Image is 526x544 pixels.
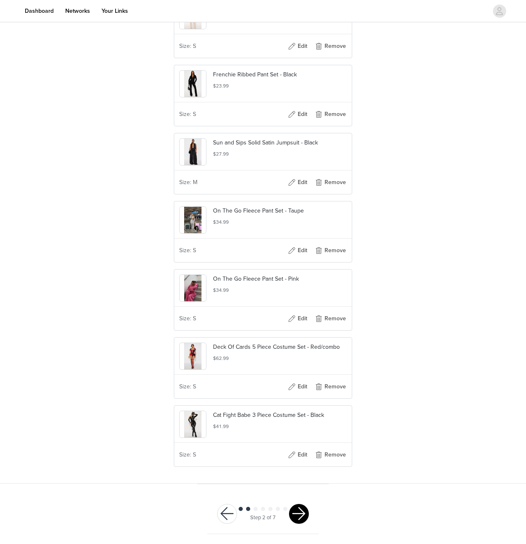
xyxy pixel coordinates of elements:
h5: $62.99 [213,355,347,362]
button: Remove [314,108,347,121]
span: Size: S [179,42,196,50]
button: Remove [314,40,347,53]
button: Edit [281,312,314,325]
p: Frenchie Ribbed Pant Set - Black [213,70,347,79]
h5: $23.99 [213,82,347,90]
div: Step 2 of 7 [250,514,276,522]
p: On The Go Fleece Pant Set - Pink [213,274,347,283]
button: Edit [281,244,314,257]
p: On The Go Fleece Pant Set - Taupe [213,206,347,215]
div: avatar [495,5,503,18]
p: Deck Of Cards 5 Piece Costume Set - Red/combo [213,343,347,351]
button: Edit [281,176,314,189]
img: product image [184,343,202,369]
span: Size: M [179,178,197,187]
span: Size: S [179,246,196,255]
img: product image [184,71,202,97]
span: Size: S [179,382,196,391]
h5: $27.99 [213,150,347,158]
button: Edit [281,448,314,461]
button: Remove [314,448,347,461]
span: Size: S [179,110,196,118]
h5: $34.99 [213,286,347,294]
a: Networks [60,2,95,20]
button: Edit [281,108,314,121]
button: Remove [314,312,347,325]
a: Dashboard [20,2,59,20]
p: Cat Fight Babe 3 Piece Costume Set - Black [213,411,347,419]
button: Remove [314,244,347,257]
button: Remove [314,176,347,189]
img: product image [184,207,202,233]
span: Size: S [179,314,196,323]
button: Remove [314,380,347,393]
img: product image [184,275,202,301]
img: product image [184,139,202,165]
p: Sun and Sips Solid Satin Jumpsuit - Black [213,138,347,147]
h5: $41.99 [213,423,347,430]
button: Edit [281,380,314,393]
h5: $34.99 [213,218,347,226]
a: Your Links [97,2,133,20]
img: product image [184,411,202,438]
span: Size: S [179,450,196,459]
button: Edit [281,40,314,53]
